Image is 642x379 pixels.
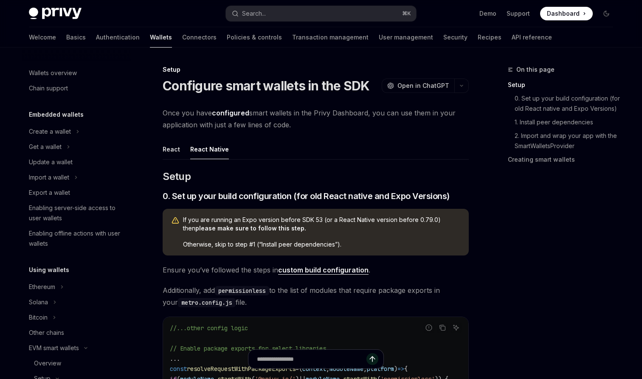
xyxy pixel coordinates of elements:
[22,295,131,310] button: Toggle Solana section
[163,78,370,93] h1: Configure smart wallets in the SDK
[508,78,620,92] a: Setup
[29,68,77,78] div: Wallets overview
[451,322,462,333] button: Ask AI
[22,325,131,340] a: Other chains
[278,266,369,275] a: custom build configuration
[508,92,620,115] a: 0. Set up your build configuration (for old React native and Expo Versions)
[227,27,282,48] a: Policies & controls
[257,350,366,368] input: Ask a question...
[22,170,131,185] button: Toggle Import a wallet section
[22,124,131,139] button: Toggle Create a wallet section
[29,8,82,20] img: dark logo
[29,343,79,353] div: EVM smart wallets
[171,216,180,225] svg: Warning
[183,240,460,249] span: Otherwise, skip to step #1 (“Install peer dependencies”).
[29,142,62,152] div: Get a wallet
[29,27,56,48] a: Welcome
[292,27,369,48] a: Transaction management
[212,109,249,118] a: configured
[163,190,450,202] span: 0. Set up your build configuration (for old React native and Expo Versions)
[547,9,580,18] span: Dashboard
[22,356,131,371] a: Overview
[29,228,126,249] div: Enabling offline actions with user wallets
[600,7,613,20] button: Toggle dark mode
[29,83,68,93] div: Chain support
[163,170,191,183] span: Setup
[437,322,448,333] button: Copy the contents from the code block
[397,81,449,90] span: Open in ChatGPT
[512,27,552,48] a: API reference
[170,345,326,352] span: // Enable package exports for select libraries
[22,200,131,226] a: Enabling server-side access to user wallets
[22,139,131,154] button: Toggle Get a wallet section
[402,10,411,17] span: ⌘ K
[423,322,434,333] button: Report incorrect code
[443,27,467,48] a: Security
[182,27,217,48] a: Connectors
[34,358,61,368] div: Overview
[478,27,501,48] a: Recipes
[195,225,306,232] strong: please make sure to follow this step.
[29,172,69,182] div: Import a wallet
[190,139,229,159] div: React Native
[163,65,469,74] div: Setup
[163,139,180,159] div: React
[29,312,48,323] div: Bitcoin
[29,265,69,275] h5: Using wallets
[22,310,131,325] button: Toggle Bitcoin section
[29,203,126,223] div: Enabling server-side access to user wallets
[178,298,236,307] code: metro.config.js
[516,65,555,75] span: On this page
[366,353,378,365] button: Send message
[163,107,469,131] span: Once you have smart wallets in the Privy Dashboard, you can use them in your application with jus...
[22,65,131,81] a: Wallets overview
[29,109,84,120] h5: Embedded wallets
[29,126,71,137] div: Create a wallet
[479,9,496,18] a: Demo
[29,188,70,198] div: Export a wallet
[22,81,131,96] a: Chain support
[379,27,433,48] a: User management
[29,328,64,338] div: Other chains
[507,9,530,18] a: Support
[29,297,48,307] div: Solana
[22,154,131,170] a: Update a wallet
[22,340,131,356] button: Toggle EVM smart wallets section
[382,79,454,93] button: Open in ChatGPT
[96,27,140,48] a: Authentication
[22,226,131,251] a: Enabling offline actions with user wallets
[242,8,266,19] div: Search...
[170,324,248,332] span: //...other config logic
[508,153,620,166] a: Creating smart wallets
[183,216,460,233] span: If you are running an Expo version before SDK 53 (or a React Native version before 0.79.0) then
[508,129,620,153] a: 2. Import and wrap your app with the SmartWalletsProvider
[163,284,469,308] span: Additionally, add to the list of modules that require package exports in your file.
[163,264,469,276] span: Ensure you’ve followed the steps in .
[29,157,73,167] div: Update a wallet
[22,279,131,295] button: Toggle Ethereum section
[29,282,55,292] div: Ethereum
[215,286,269,295] code: permissionless
[540,7,593,20] a: Dashboard
[150,27,172,48] a: Wallets
[66,27,86,48] a: Basics
[22,185,131,200] a: Export a wallet
[508,115,620,129] a: 1. Install peer dependencies
[226,6,416,21] button: Open search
